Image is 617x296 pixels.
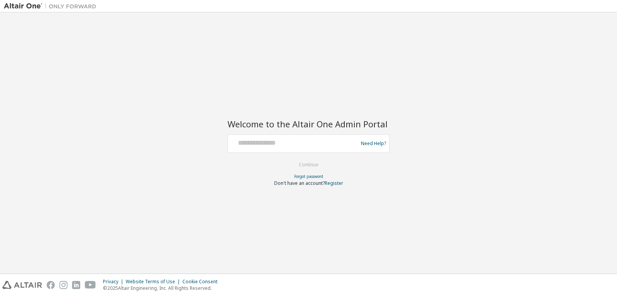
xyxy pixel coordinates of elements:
img: linkedin.svg [72,281,80,289]
p: © 2025 Altair Engineering, Inc. All Rights Reserved. [103,285,222,291]
img: Altair One [4,2,100,10]
div: Cookie Consent [182,279,222,285]
img: youtube.svg [85,281,96,289]
h2: Welcome to the Altair One Admin Portal [228,118,389,129]
span: Don't have an account? [274,180,325,186]
a: Forgot password [294,174,323,179]
img: facebook.svg [47,281,55,289]
div: Website Terms of Use [126,279,182,285]
div: Privacy [103,279,126,285]
img: altair_logo.svg [2,281,42,289]
img: instagram.svg [59,281,67,289]
a: Register [325,180,343,186]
